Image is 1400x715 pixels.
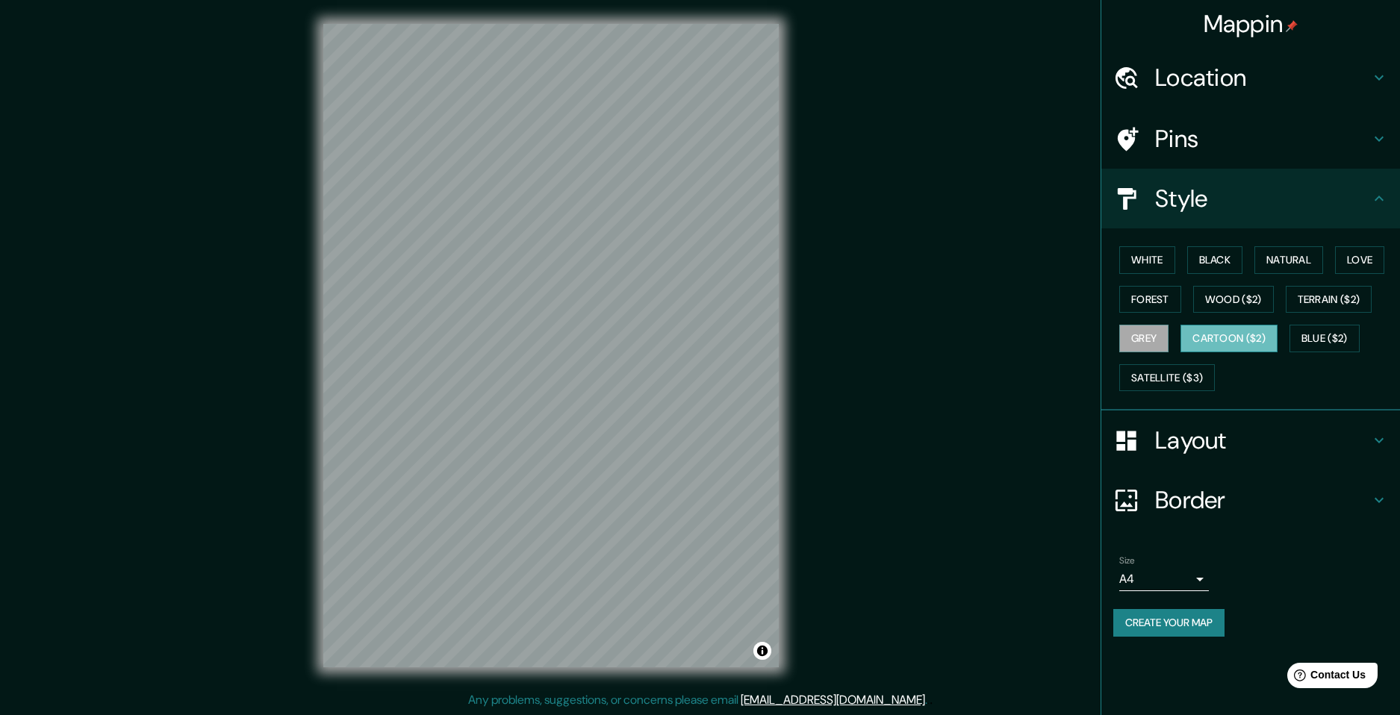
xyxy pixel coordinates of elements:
[1267,657,1384,699] iframe: Help widget launcher
[1155,425,1370,455] h4: Layout
[1101,470,1400,530] div: Border
[930,691,933,709] div: .
[1286,286,1372,313] button: Terrain ($2)
[1101,48,1400,107] div: Location
[1101,410,1400,470] div: Layout
[1155,485,1370,515] h4: Border
[1101,169,1400,228] div: Style
[1286,20,1298,32] img: pin-icon.png
[1119,567,1209,591] div: A4
[1155,63,1370,93] h4: Location
[1119,246,1175,274] button: White
[1113,609,1225,637] button: Create your map
[1119,555,1135,567] label: Size
[1204,9,1298,39] h4: Mappin
[1180,325,1278,352] button: Cartoon ($2)
[323,24,779,667] canvas: Map
[753,642,771,660] button: Toggle attribution
[1193,286,1274,313] button: Wood ($2)
[1119,286,1181,313] button: Forest
[1119,364,1215,392] button: Satellite ($3)
[1119,325,1169,352] button: Grey
[741,692,925,708] a: [EMAIL_ADDRESS][DOMAIN_NAME]
[1289,325,1360,352] button: Blue ($2)
[1155,124,1370,154] h4: Pins
[927,691,930,709] div: .
[1101,109,1400,169] div: Pins
[1187,246,1243,274] button: Black
[1254,246,1323,274] button: Natural
[1335,246,1384,274] button: Love
[1155,184,1370,213] h4: Style
[468,691,927,709] p: Any problems, suggestions, or concerns please email .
